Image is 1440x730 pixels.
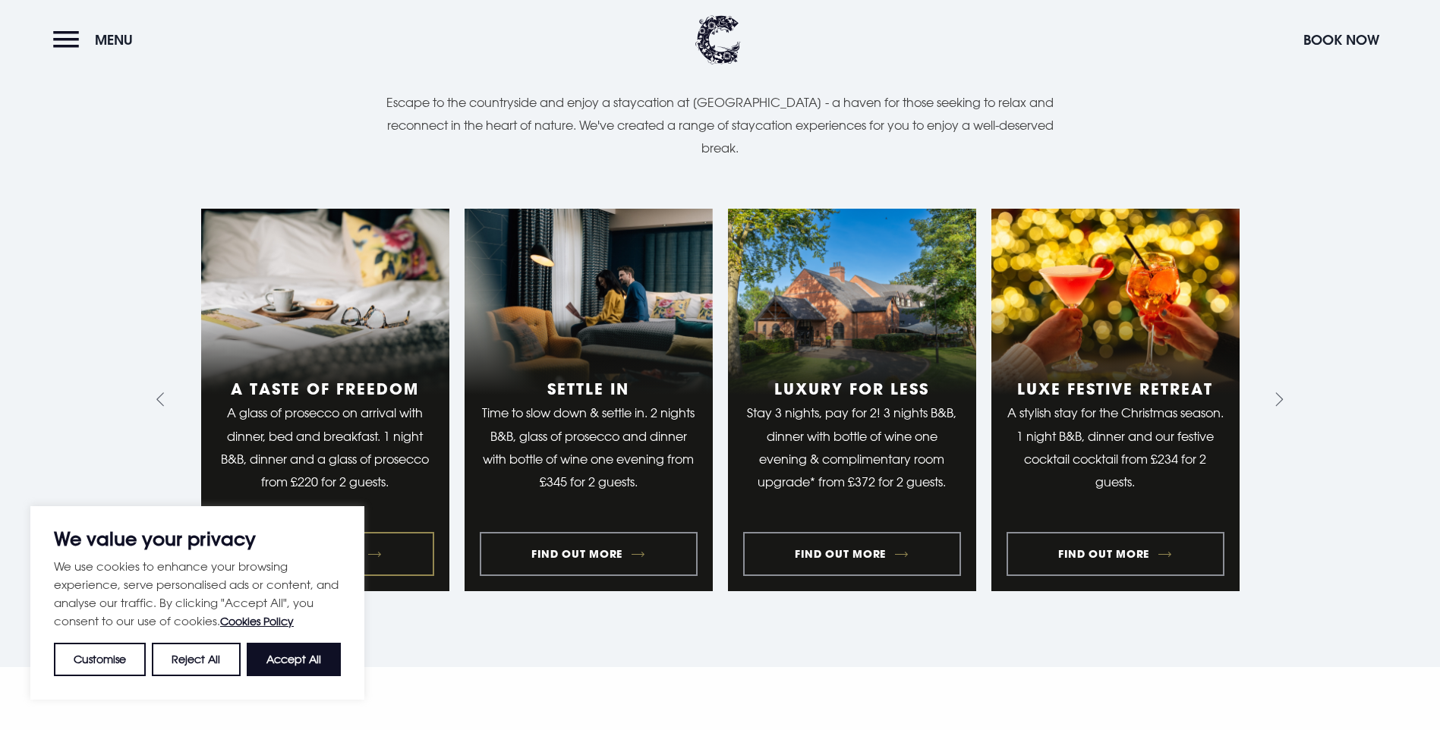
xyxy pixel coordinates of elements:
button: Reject All [152,643,240,676]
button: Next slide [1265,389,1288,411]
img: Clandeboye Lodge [695,15,741,65]
button: Book Now [1296,24,1387,56]
p: We use cookies to enhance your browsing experience, serve personalised ads or content, and analys... [54,557,341,631]
div: We value your privacy [30,506,364,700]
li: 2 of 10 [465,209,713,592]
li: 3 of 10 [728,209,976,592]
a: Cookies Policy [220,615,294,628]
button: Menu [53,24,140,56]
li: 1 of 10 [201,209,449,592]
p: We value your privacy [54,530,341,548]
span: Menu [95,31,133,49]
button: Go to last slide [153,389,175,411]
p: Escape to the countryside and enjoy a staycation at [GEOGRAPHIC_DATA] - a haven for those seeking... [371,91,1070,160]
button: Customise [54,643,146,676]
button: Accept All [247,643,341,676]
li: 4 of 10 [991,209,1240,592]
